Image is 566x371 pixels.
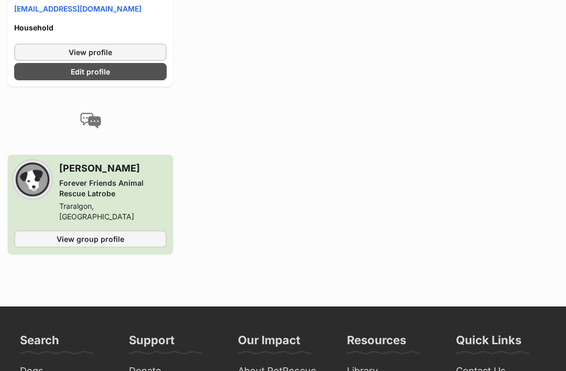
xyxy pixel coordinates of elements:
h3: Search [20,333,59,354]
span: View profile [69,47,112,58]
span: Edit profile [71,66,110,77]
div: Forever Friends Animal Rescue Latrobe [59,178,167,199]
h3: [PERSON_NAME] [59,161,167,176]
h3: Our Impact [238,333,300,354]
h4: Household [14,23,167,33]
h3: Support [129,333,175,354]
img: conversation-icon-4a6f8262b818ee0b60e3300018af0b2d0b884aa5de6e9bcb8d3d4eeb1a70a7c4.svg [80,113,101,129]
a: [EMAIL_ADDRESS][DOMAIN_NAME] [14,4,141,13]
h3: Quick Links [456,333,521,354]
a: Edit profile [14,63,167,80]
a: View profile [14,44,167,61]
img: Forever Friends Animal Rescue Latrobe profile pic [14,161,51,198]
span: View group profile [57,234,124,245]
div: Traralgon, [GEOGRAPHIC_DATA] [59,201,167,222]
a: View group profile [14,230,167,248]
h3: Resources [347,333,406,354]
